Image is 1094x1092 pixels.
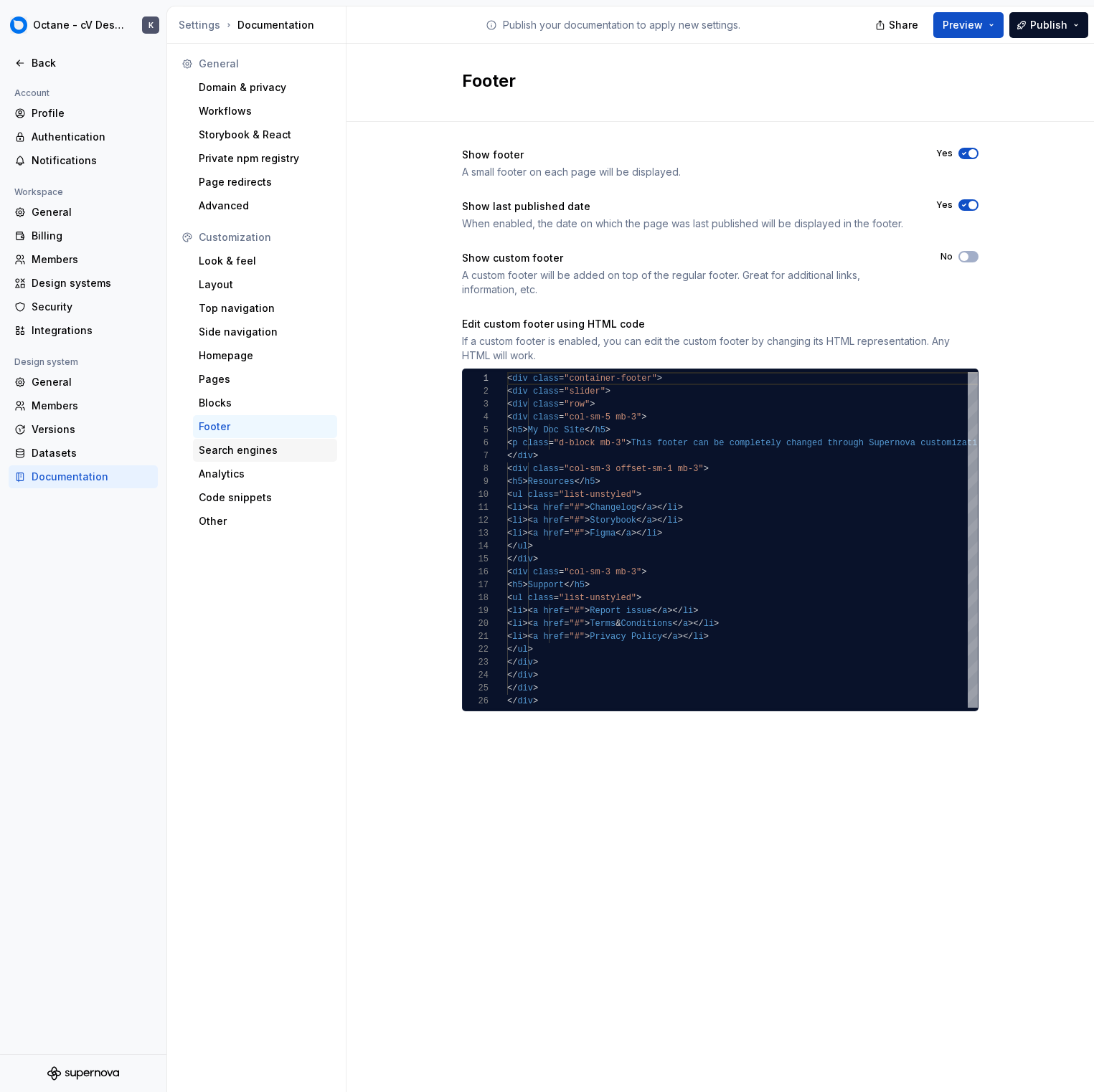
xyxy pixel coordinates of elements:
div: Security [32,300,152,314]
div: Workspace [9,184,69,201]
span: > [523,606,528,616]
span: li [512,516,522,526]
span: "#" [569,606,585,616]
span: "#" [569,619,585,629]
a: Back [9,52,158,75]
span: li [512,606,522,616]
span: Doc [543,425,559,435]
div: Storybook & React [199,128,331,142]
span: li [512,632,522,642]
a: Versions [9,418,158,441]
span: < [507,503,512,513]
span: </ [616,528,626,538]
button: Preview [933,12,1004,38]
span: Storybook [590,516,636,526]
span: ul [512,593,522,603]
span: < [507,386,512,397]
a: Other [193,510,337,533]
span: > [704,464,709,474]
div: A custom footer will be added on top of the regular footer. Great for additional links, informati... [462,268,915,297]
a: Layout [193,273,337,296]
span: </ [636,528,646,538]
svg: Supernova Logo [47,1066,119,1081]
span: </ [652,606,662,616]
div: Show custom footer [462,251,915,265]
span: href [543,516,564,526]
span: > [585,580,590,590]
div: 18 [463,592,489,604]
span: class [533,386,559,397]
span: </ [636,516,646,526]
span: footer [657,438,688,448]
div: Show footer [462,148,910,162]
span: div [512,386,528,397]
a: Design systems [9,272,158,295]
span: > [636,490,641,500]
span: Preview [943,18,983,32]
span: </ [564,580,574,590]
span: > [631,528,636,538]
button: Octane - cV Design SystemK [3,9,164,41]
p: Publish your documentation to apply new settings. [503,18,740,32]
a: Integrations [9,319,158,342]
span: li [646,528,656,538]
a: Members [9,394,158,417]
span: = [554,490,559,500]
span: </ [672,619,682,629]
span: ul [517,541,527,551]
span: > [693,606,698,616]
span: div [512,374,528,384]
span: "container-footer" [564,374,657,384]
span: class [533,374,559,384]
div: 20 [463,617,489,630]
div: Edit custom footer using HTML code [462,317,979,331]
span: class [528,593,554,603]
span: can [693,438,709,448]
a: Documentation [9,465,158,488]
div: Account [9,85,55,102]
div: Layout [199,277,331,292]
span: Site [564,425,585,435]
span: This [631,438,652,448]
div: 1 [463,372,489,385]
span: h5 [512,477,522,487]
div: 4 [463,411,489,424]
div: Integrations [32,323,152,338]
span: issue [626,606,652,616]
span: customization [920,438,988,448]
span: > [585,528,590,538]
span: < [507,619,512,629]
span: "list-unstyled" [559,593,636,603]
div: 13 [463,527,489,540]
span: = [564,528,569,538]
span: a [646,503,651,513]
span: h5 [585,477,595,487]
span: div [512,412,528,422]
a: General [9,371,158,394]
div: 2 [463,385,489,398]
span: li [512,528,522,538]
span: div [512,567,528,577]
span: > [657,528,662,538]
span: > [652,503,657,513]
div: Authentication [32,130,152,144]
span: = [559,567,564,577]
a: Look & feel [193,250,337,272]
span: "list-unstyled" [559,490,636,500]
span: > [585,516,590,526]
span: > [636,593,641,603]
span: "#" [569,528,585,538]
button: Publish [1009,12,1088,38]
label: Yes [936,148,953,159]
a: Footer [193,415,337,438]
div: Advanced [199,199,331,213]
span: < [507,528,512,538]
a: General [9,201,158,224]
span: </ [657,516,667,526]
span: & [616,619,621,629]
span: < [507,593,512,603]
a: Analytics [193,462,337,485]
span: > [523,619,528,629]
span: completely [730,438,781,448]
span: > [523,477,528,487]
